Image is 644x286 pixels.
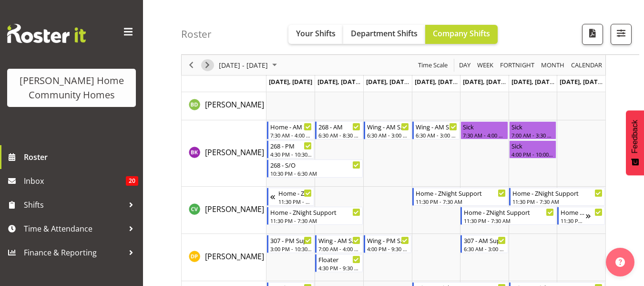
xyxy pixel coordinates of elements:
div: Brijesh (BK) Kachhadiya"s event - Wing - AM Support 1 Begin From Wednesday, August 27, 2025 at 6:... [364,121,411,139]
div: Cheenee Vargas"s event - Home - ZNight Support Begin From Saturday, August 30, 2025 at 11:30:00 P... [509,188,605,206]
div: 11:30 PM - 7:30 AM [464,217,554,224]
button: Previous [185,59,198,71]
div: Daljeet Prasad"s event - Wing - AM Support 2 Begin From Tuesday, August 26, 2025 at 7:00:00 AM GM... [315,235,363,253]
button: Next [201,59,214,71]
div: Brijesh (BK) Kachhadiya"s event - Wing - AM Support 1 Begin From Thursday, August 28, 2025 at 6:3... [412,121,460,139]
div: 268 - PM [270,141,312,150]
span: [DATE], [DATE] [366,77,409,86]
div: Home - ZNight Support [270,207,360,217]
div: Floater [318,254,360,264]
div: 6:30 AM - 3:00 PM [416,131,458,139]
button: Timeline Month [540,59,566,71]
div: 4:00 PM - 10:00 PM [511,150,554,158]
span: Fortnight [499,59,535,71]
div: Home - ZNight Support [561,207,586,217]
div: Daljeet Prasad"s event - Wing - PM Support 2 Begin From Wednesday, August 27, 2025 at 4:00:00 PM ... [364,235,411,253]
button: Your Shifts [288,25,343,44]
div: Home - ZNight Support [464,207,554,217]
div: Daljeet Prasad"s event - 307 - AM Support Begin From Friday, August 29, 2025 at 6:30:00 AM GMT+12... [460,235,508,253]
span: Day [458,59,471,71]
span: Roster [24,150,138,164]
div: Brijesh (BK) Kachhadiya"s event - Sick Begin From Friday, August 29, 2025 at 7:30:00 AM GMT+12:00... [460,121,508,139]
span: Your Shifts [296,28,336,39]
button: Filter Shifts [611,24,632,45]
div: 6:30 AM - 8:30 AM [318,131,360,139]
div: Brijesh (BK) Kachhadiya"s event - Sick Begin From Saturday, August 30, 2025 at 4:00:00 PM GMT+12:... [509,140,557,159]
div: 11:30 PM - 7:30 AM [512,198,603,205]
div: 4:00 PM - 9:30 PM [367,245,409,253]
span: [DATE], [DATE] [415,77,458,86]
div: 11:30 PM - 7:30 AM [416,198,506,205]
img: Rosterit website logo [7,24,86,43]
span: Month [540,59,565,71]
div: Brijesh (BK) Kachhadiya"s event - Sick Begin From Saturday, August 30, 2025 at 7:00:00 AM GMT+12:... [509,121,557,139]
span: 20 [126,176,138,186]
button: Month [570,59,604,71]
div: Home - AM Support 3 [270,122,312,131]
td: Cheenee Vargas resource [182,187,266,234]
a: [PERSON_NAME] [205,251,264,262]
div: Wing - AM Support 2 [318,235,360,245]
div: 7:30 AM - 4:00 PM [270,131,312,139]
div: 7:00 AM - 4:00 PM [318,245,360,253]
span: Time Scale [417,59,449,71]
div: Home - ZNight Support [416,188,506,198]
button: Department Shifts [343,25,425,44]
button: Fortnight [499,59,536,71]
button: Timeline Day [458,59,472,71]
div: Brijesh (BK) Kachhadiya"s event - 268 - PM Begin From Monday, August 25, 2025 at 4:30:00 PM GMT+1... [267,140,315,159]
div: 10:30 PM - 6:30 AM [270,169,360,177]
div: 307 - AM Support [464,235,506,245]
span: Feedback [631,120,639,153]
button: Feedback - Show survey [626,110,644,175]
div: 7:30 AM - 4:00 PM [463,131,506,139]
button: Company Shifts [425,25,498,44]
button: Time Scale [417,59,450,71]
td: Billie-Rose Dunlop resource [182,92,266,120]
span: Week [476,59,494,71]
div: 7:00 AM - 3:30 PM [511,131,554,139]
span: Time & Attendance [24,222,124,236]
div: [PERSON_NAME] Home Community Homes [17,74,126,102]
div: Next [199,55,215,75]
span: Department Shifts [351,28,418,39]
div: Cheenee Vargas"s event - Home - ZNight Support Begin From Sunday, August 31, 2025 at 11:30:00 PM ... [557,207,605,225]
div: Daljeet Prasad"s event - 307 - PM Support Begin From Monday, August 25, 2025 at 3:00:00 PM GMT+12... [267,235,315,253]
div: 11:30 PM - 7:30 AM [270,217,360,224]
div: Cheenee Vargas"s event - Home - ZNight Support Begin From Thursday, August 28, 2025 at 11:30:00 P... [412,188,508,206]
div: Wing - AM Support 1 [367,122,409,131]
div: Brijesh (BK) Kachhadiya"s event - 268 - S/O Begin From Monday, August 25, 2025 at 10:30:00 PM GMT... [267,159,363,178]
span: [DATE], [DATE] [511,77,555,86]
div: 6:30 AM - 3:00 PM [367,131,409,139]
div: Cheenee Vargas"s event - Home - ZNight Support Begin From Monday, August 25, 2025 at 11:30:00 PM ... [267,207,363,225]
div: Sick [511,141,554,150]
div: Brijesh (BK) Kachhadiya"s event - Home - AM Support 3 Begin From Monday, August 25, 2025 at 7:30:... [267,121,315,139]
img: help-xxl-2.png [615,257,625,267]
span: Finance & Reporting [24,245,124,260]
button: August 25 - 31, 2025 [217,59,281,71]
div: Brijesh (BK) Kachhadiya"s event - 268 - AM Begin From Tuesday, August 26, 2025 at 6:30:00 AM GMT+... [315,121,363,139]
span: [PERSON_NAME] (BK) [PERSON_NAME] [205,147,341,158]
span: [DATE], [DATE] [463,77,506,86]
div: Cheenee Vargas"s event - Home - ZNight Support Begin From Sunday, August 24, 2025 at 11:30:00 PM ... [267,188,315,206]
div: 4:30 PM - 9:30 PM [318,264,360,272]
a: [PERSON_NAME] [205,99,264,110]
span: [DATE], [DATE] [560,77,603,86]
span: Shifts [24,198,124,212]
div: Home - ZNight Support [278,188,312,198]
div: 6:30 AM - 3:00 PM [464,245,506,253]
a: [PERSON_NAME] [205,203,264,215]
button: Download a PDF of the roster according to the set date range. [582,24,603,45]
div: 268 - S/O [270,160,360,169]
span: [DATE], [DATE] [269,77,312,86]
td: Brijesh (BK) Kachhadiya resource [182,120,266,187]
span: [DATE], [DATE] [317,77,361,86]
span: [PERSON_NAME] [205,204,264,214]
a: [PERSON_NAME] (BK) [PERSON_NAME] [205,147,341,158]
div: Home - ZNight Support [512,188,603,198]
button: Timeline Week [476,59,495,71]
div: Sick [511,122,554,131]
span: calendar [570,59,603,71]
div: Wing - PM Support 2 [367,235,409,245]
div: Sick [463,122,506,131]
